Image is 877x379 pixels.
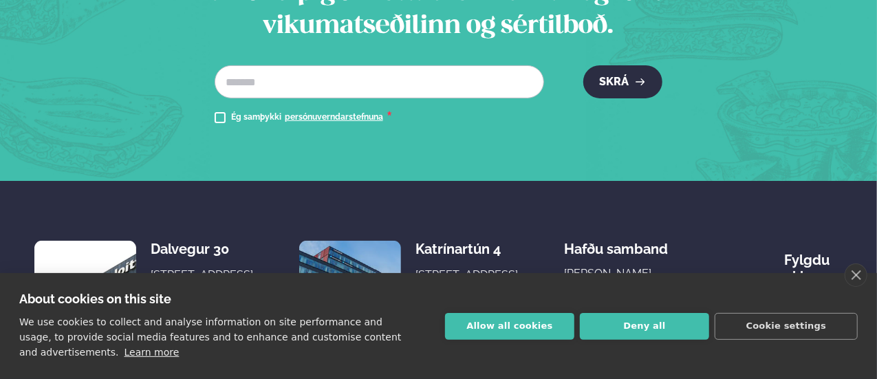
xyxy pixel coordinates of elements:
div: Katrínartún 4 [415,241,525,257]
button: Allow all cookies [445,313,574,340]
a: Learn more [124,347,180,358]
span: Hafðu samband [564,230,668,257]
img: image alt [299,241,401,343]
a: close [845,263,867,287]
img: image alt [34,241,136,343]
a: persónuverndarstefnuna [285,112,383,123]
button: Deny all [580,313,709,340]
div: Fylgdu okkur [785,241,843,285]
button: Skrá [583,65,662,98]
div: Ég samþykki [231,109,392,126]
div: Dalvegur 30 [151,241,260,257]
div: [STREET_ADDRESS], [GEOGRAPHIC_DATA] [415,267,525,300]
p: We use cookies to collect and analyse information on site performance and usage, to provide socia... [19,316,401,358]
a: [PERSON_NAME][EMAIL_ADDRESS][DOMAIN_NAME] [564,266,746,315]
div: [STREET_ADDRESS], [GEOGRAPHIC_DATA] [151,267,260,300]
strong: About cookies on this site [19,292,171,306]
button: Cookie settings [715,313,858,340]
